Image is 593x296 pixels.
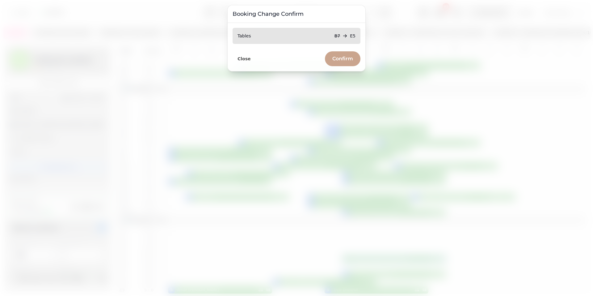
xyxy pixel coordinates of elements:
h3: Booking Change Confirm [233,10,360,18]
button: Close [233,55,256,63]
span: Confirm [332,56,353,61]
button: Confirm [325,51,360,66]
span: Close [238,57,251,61]
p: B7 [334,33,340,39]
p: Tables [238,33,251,39]
p: E5 [350,33,355,39]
